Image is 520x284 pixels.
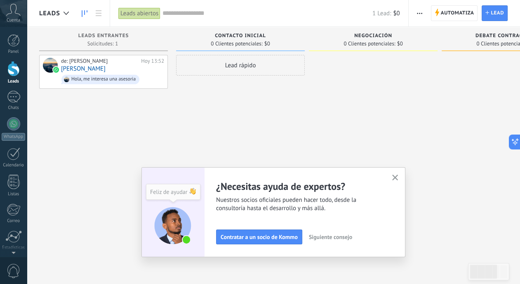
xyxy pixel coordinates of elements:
[2,218,26,224] div: Correo
[211,41,262,46] span: 0 Clientes potenciales:
[78,33,129,39] span: Leads Entrantes
[305,231,356,243] button: Siguiente consejo
[2,163,26,168] div: Calendario
[309,234,352,240] span: Siguiente consejo
[2,49,26,54] div: Panel
[2,133,25,141] div: WhatsApp
[7,18,20,23] span: Cuenta
[414,5,426,21] button: Más
[491,6,504,21] span: Lead
[118,7,160,19] div: Leads abiertos
[482,5,508,21] a: Lead
[215,33,266,39] span: Contacto inicial
[313,33,433,40] div: Negociación
[176,55,305,76] div: Lead rápido
[216,230,302,244] button: Contratar a un socio de Kommo
[221,234,298,240] span: Contratar a un socio de Kommo
[216,196,382,213] span: Nuestros socios oficiales pueden hacer todo, desde la consultoría hasta el desarrollo y más allá.
[78,5,92,21] a: Leads
[393,9,400,17] span: $0
[71,76,136,82] div: Hola, me interesa una asesoria
[354,33,392,39] span: Negociación
[141,58,164,64] div: Hoy 13:52
[61,58,138,64] div: de: [PERSON_NAME]
[87,41,118,46] span: Solicitudes: 1
[43,33,164,40] div: Leads Entrantes
[53,67,59,73] img: waba.svg
[61,65,106,72] a: [PERSON_NAME]
[92,5,106,21] a: Lista
[344,41,395,46] span: 0 Clientes potenciales:
[441,6,474,21] span: Automatiza
[2,79,26,84] div: Leads
[372,9,391,17] span: 1 Lead:
[431,5,478,21] a: Automatiza
[397,41,403,46] span: $0
[39,9,60,17] span: Leads
[2,192,26,197] div: Listas
[180,33,301,40] div: Contacto inicial
[264,41,270,46] span: $0
[216,180,382,193] h2: ¿Necesitas ayuda de expertos?
[2,105,26,111] div: Chats
[43,58,58,73] div: Karina Bucio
